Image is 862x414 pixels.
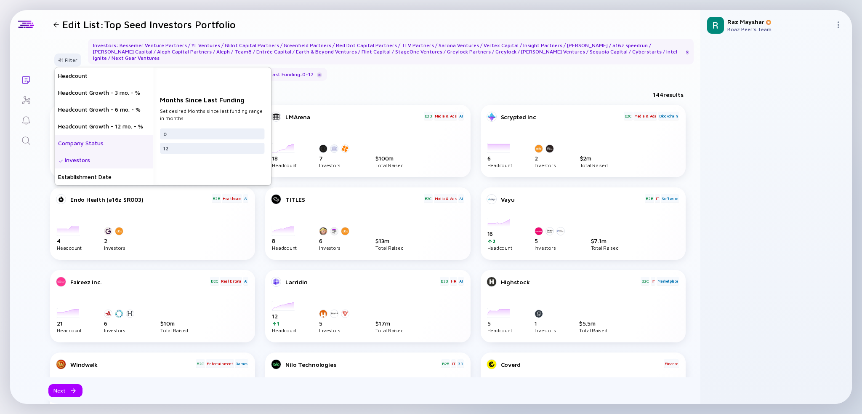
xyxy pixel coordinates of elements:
div: Total Raised [591,246,619,250]
div: Months Since Last Funding : 0 - 12 [231,68,327,81]
div: AI [458,112,464,120]
div: Larridin [285,278,439,286]
div: Investors [535,163,556,167]
div: Investors [104,329,137,332]
input: Min Months Since Last Funding [163,130,261,138]
div: 7 [319,155,352,162]
div: Healthcare [222,194,242,203]
div: Investors [55,152,153,168]
div: Headcount Growth - 12 mo. - % [55,118,153,135]
h1: Edit List: Top Seed Investors Portfolio [62,19,236,30]
button: Filter [54,53,81,67]
div: Real Estate [220,277,242,285]
button: Next [48,384,82,397]
div: Faireez inc. [70,278,209,286]
div: Investors : Bessemer Venture Partners / YL Ventures / Glilot Capital Partners / Greenfield Partne... [88,39,694,64]
div: 3D [457,359,464,368]
a: Investor Map [10,89,42,110]
a: Reminders [10,110,42,130]
div: AI [243,277,249,285]
div: IT [655,194,660,203]
div: Total Raised [375,246,403,250]
div: IT [451,359,456,368]
div: $ 17m [375,320,403,327]
a: Lists [10,69,42,89]
div: B2B [440,277,449,285]
div: 144 results [653,91,684,98]
div: B2C [424,194,433,203]
div: Total Raised [579,329,607,332]
div: Investors [319,329,352,332]
div: Finance [664,359,679,368]
div: $ 5.5m [579,320,607,327]
div: Filter [53,53,82,67]
a: Search [10,130,42,150]
div: IT [651,277,656,285]
div: B2C [196,359,205,368]
div: Investors [319,163,352,167]
div: AI [458,277,464,285]
div: Blockchain [658,112,679,120]
div: 5 [535,237,567,244]
div: $ 2m [580,155,608,162]
div: Media & Ads [633,112,657,120]
div: Nilo Technologies [285,361,440,368]
div: B2C [641,277,649,285]
div: Total Raised [580,163,608,167]
div: Media & Ads [434,194,458,203]
div: Total Raised [375,163,403,167]
div: Media & Ads [434,112,458,120]
div: Investors [319,246,352,250]
img: Raz Profile Picture [707,17,724,34]
div: $ 7.1m [591,237,619,244]
div: Vayu [501,196,644,203]
div: Headcount Growth - 3 mo. - % [55,84,153,101]
div: Investors [535,329,556,332]
div: Coverd [501,361,663,368]
div: Raz Mayshar [727,18,832,25]
div: Marketplace [657,277,679,285]
div: Company Status [55,135,153,152]
img: Menu [835,21,842,28]
div: Software [661,194,678,203]
div: AI [243,194,249,203]
div: Endo Health (a16z SR003) [70,196,211,203]
div: HR [450,277,458,285]
div: Set desired Months since last funding range in months [160,108,264,122]
div: Total Raised [160,329,188,332]
div: AI [458,194,464,203]
div: Months Since Last Funding [160,95,264,104]
input: Max Months Since Last Funding [163,144,261,152]
div: B2B [441,359,450,368]
div: B2B [212,194,221,203]
div: B2C [624,112,633,120]
div: $ 100m [375,155,403,162]
div: Investors [104,246,126,250]
div: Headcount Growth - 6 mo. - % [55,101,153,118]
div: LMArena [285,113,423,120]
div: 2 [104,237,126,244]
img: Selected [58,159,63,164]
div: Investors [535,246,567,250]
div: Headcount [55,67,153,84]
div: 5 [319,320,352,327]
div: Games [235,359,248,368]
div: $ 13m [375,237,403,244]
div: Entertainment [206,359,234,368]
div: $ 10m [160,320,188,327]
div: B2B [645,194,654,203]
div: Windwalk [70,361,195,368]
div: Boaz Peer's Team [727,26,832,32]
div: 2 [535,155,556,162]
div: Scrypted Inc [501,113,623,120]
div: 6 [104,320,137,327]
div: TITLES [285,196,423,203]
div: 1 [535,320,556,327]
div: B2B [424,112,433,120]
div: Total Raised [375,329,403,332]
div: Highstock [501,278,640,286]
div: B2C [210,277,219,285]
div: 6 [319,237,352,244]
div: Establishment Date [55,168,153,185]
